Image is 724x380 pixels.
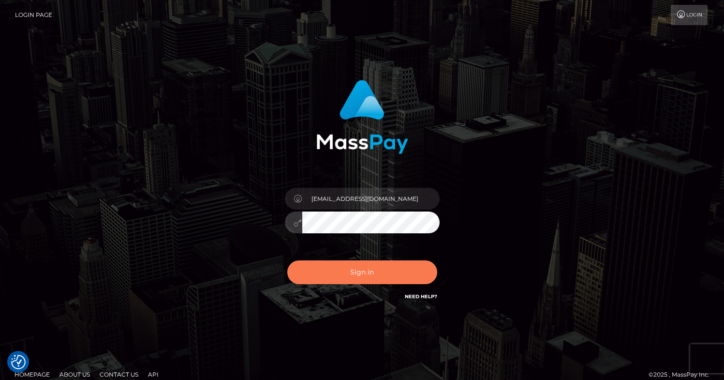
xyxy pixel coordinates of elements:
img: MassPay Login [316,80,408,154]
img: Revisit consent button [11,355,26,369]
a: Need Help? [405,293,437,300]
input: Username... [302,188,440,210]
div: © 2025 , MassPay Inc. [649,369,717,380]
a: Login [671,5,708,25]
a: Login Page [15,5,52,25]
button: Consent Preferences [11,355,26,369]
button: Sign in [287,260,437,284]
